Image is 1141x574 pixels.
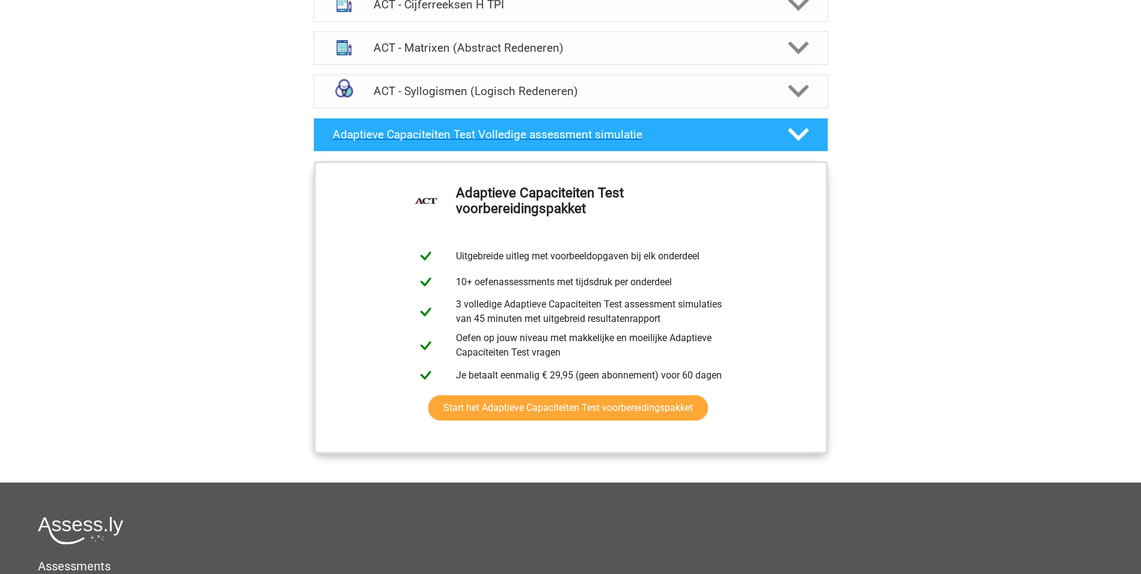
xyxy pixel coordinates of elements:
[328,32,360,63] img: abstracte matrices
[328,75,360,106] img: syllogismen
[428,395,708,421] a: Start het Adaptieve Capaciteiten Test voorbereidingspakket
[309,118,833,152] a: Adaptieve Capaciteiten Test Volledige assessment simulatie
[374,41,767,55] h4: ACT - Matrixen (Abstract Redeneren)
[38,516,123,545] img: Assessly logo
[38,559,1103,573] h5: Assessments
[309,75,833,108] a: syllogismen ACT - Syllogismen (Logisch Redeneren)
[309,31,833,65] a: abstracte matrices ACT - Matrixen (Abstract Redeneren)
[374,84,767,98] h4: ACT - Syllogismen (Logisch Redeneren)
[333,128,768,141] h4: Adaptieve Capaciteiten Test Volledige assessment simulatie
